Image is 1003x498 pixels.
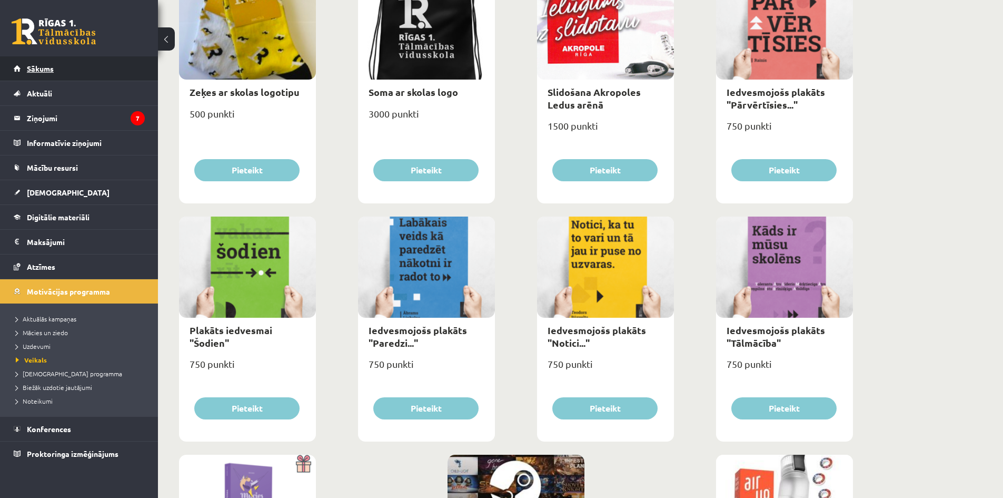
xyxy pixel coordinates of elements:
span: Konferences [27,424,71,434]
span: Mācies un ziedo [16,328,68,337]
div: 750 punkti [179,355,316,382]
span: [DEMOGRAPHIC_DATA] programma [16,369,122,378]
span: Digitālie materiāli [27,212,90,222]
legend: Maksājumi [27,230,145,254]
a: Informatīvie ziņojumi [14,131,145,155]
span: [DEMOGRAPHIC_DATA] [27,188,110,197]
a: [DEMOGRAPHIC_DATA] programma [16,369,147,378]
button: Pieteikt [552,397,658,419]
div: 750 punkti [537,355,674,382]
a: Digitālie materiāli [14,205,145,229]
button: Pieteikt [552,159,658,181]
button: Pieteikt [373,397,479,419]
span: Sākums [27,64,54,73]
a: Mācību resursi [14,155,145,180]
a: [DEMOGRAPHIC_DATA] [14,180,145,204]
span: Aktuālās kampaņas [16,315,76,323]
div: 750 punkti [716,117,853,143]
button: Pieteikt [731,159,837,181]
button: Pieteikt [373,159,479,181]
span: Aktuāli [27,89,52,98]
button: Pieteikt [194,397,300,419]
span: Biežāk uzdotie jautājumi [16,383,92,392]
legend: Ziņojumi [27,106,145,130]
a: Slidošana Akropoles Ledus arēnā [548,86,641,110]
button: Pieteikt [194,159,300,181]
a: Proktoringa izmēģinājums [14,442,145,466]
a: Biežāk uzdotie jautājumi [16,383,147,392]
button: Pieteikt [731,397,837,419]
span: Motivācijas programma [27,287,110,296]
a: Konferences [14,417,145,441]
a: Rīgas 1. Tālmācības vidusskola [12,18,96,45]
a: Iedvesmojošs plakāts "Pārvērtīsies..." [727,86,825,110]
a: Veikals [16,355,147,365]
div: 3000 punkti [358,105,495,131]
span: Veikals [16,356,47,364]
a: Maksājumi [14,230,145,254]
a: Iedvesmojošs plakāts "Tālmācība" [727,324,825,348]
div: 750 punkti [716,355,853,382]
span: Uzdevumi [16,342,51,350]
a: Soma ar skolas logo [369,86,458,98]
a: Mācies un ziedo [16,328,147,337]
span: Atzīmes [27,262,55,271]
a: Plakāts iedvesmai "Šodien" [190,324,272,348]
a: Aktuāli [14,81,145,105]
legend: Informatīvie ziņojumi [27,131,145,155]
img: Dāvana ar pārsteigumu [292,455,316,473]
div: 1500 punkti [537,117,674,143]
a: Uzdevumi [16,341,147,351]
a: Iedvesmojošs plakāts "Paredzi..." [369,324,467,348]
a: Noteikumi [16,396,147,406]
a: Iedvesmojošs plakāts "Notici..." [548,324,646,348]
a: Sākums [14,56,145,81]
span: Noteikumi [16,397,53,405]
a: Aktuālās kampaņas [16,314,147,324]
div: 750 punkti [358,355,495,382]
span: Mācību resursi [27,163,78,172]
i: 7 [131,111,145,125]
span: Proktoringa izmēģinājums [27,449,118,458]
a: Ziņojumi7 [14,106,145,130]
a: Atzīmes [14,255,145,279]
a: Zeķes ar skolas logotipu [190,86,300,98]
a: Motivācijas programma [14,279,145,304]
div: 500 punkti [179,105,316,131]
